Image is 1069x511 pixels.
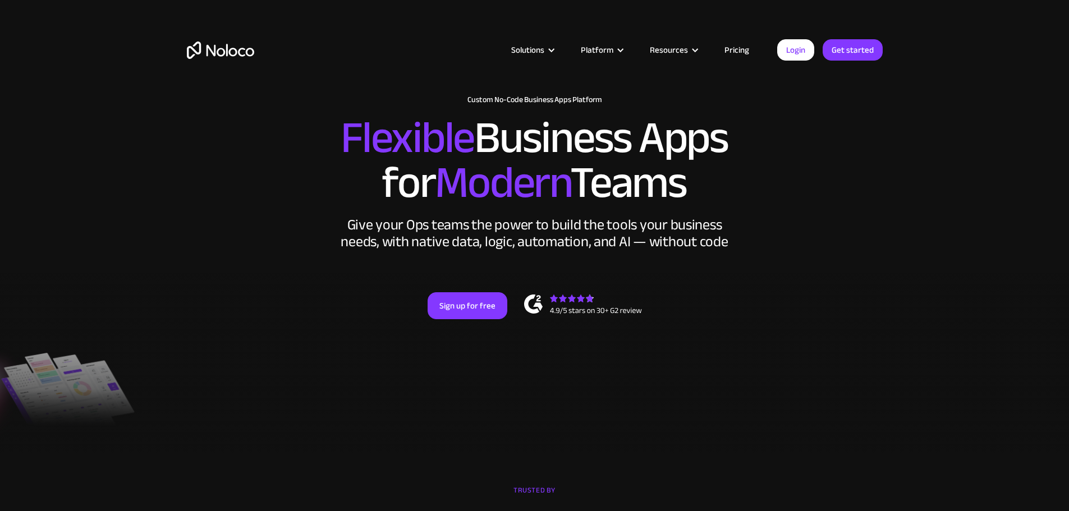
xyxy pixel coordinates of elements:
div: Platform [567,43,636,57]
a: Pricing [710,43,763,57]
div: Resources [650,43,688,57]
div: Resources [636,43,710,57]
a: Sign up for free [428,292,507,319]
a: Get started [823,39,883,61]
div: Platform [581,43,613,57]
div: Give your Ops teams the power to build the tools your business needs, with native data, logic, au... [338,217,731,250]
span: Modern [435,141,570,224]
span: Flexible [341,96,474,179]
a: home [187,42,254,59]
h2: Business Apps for Teams [187,116,883,205]
div: Solutions [497,43,567,57]
div: Solutions [511,43,544,57]
a: Login [777,39,814,61]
